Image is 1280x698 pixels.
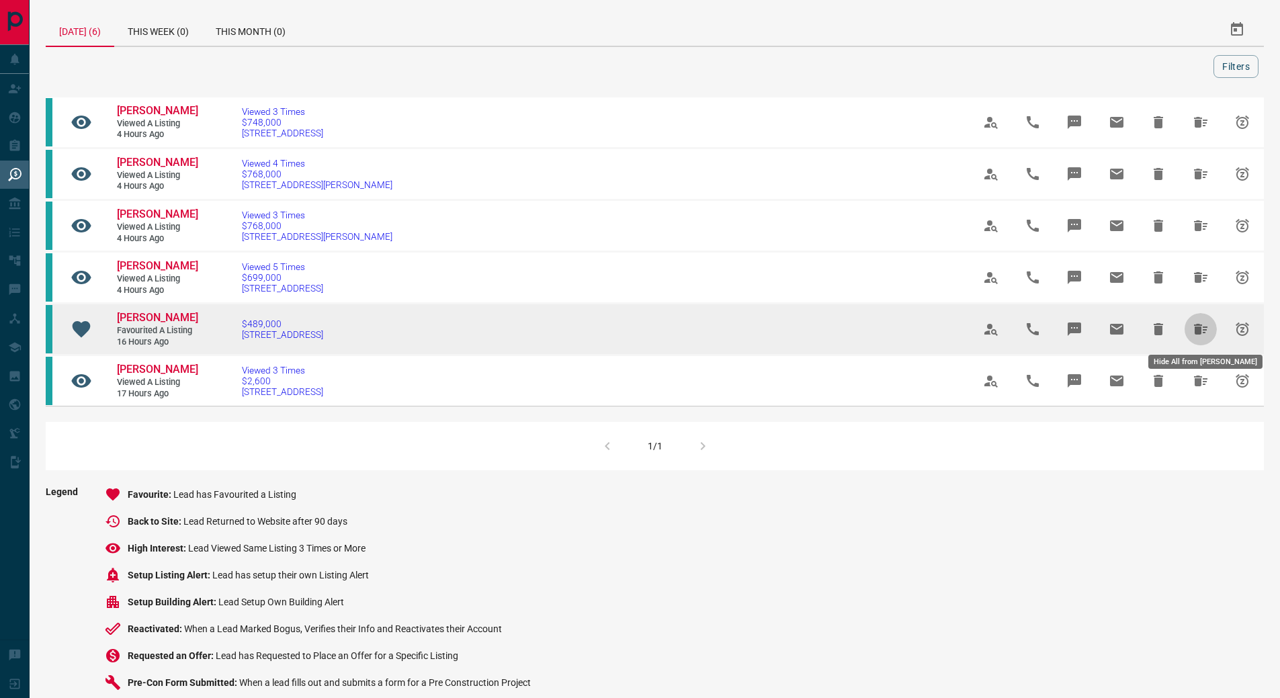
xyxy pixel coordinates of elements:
span: Snooze [1226,106,1258,138]
span: [PERSON_NAME] [117,104,198,117]
div: condos.ca [46,98,52,146]
span: Viewed a Listing [117,118,198,130]
span: 4 hours ago [117,233,198,245]
span: Viewed a Listing [117,273,198,285]
span: [STREET_ADDRESS] [242,329,323,340]
a: [PERSON_NAME] [117,156,198,170]
span: [PERSON_NAME] [117,259,198,272]
span: Hide All from Ada Ho [1185,261,1217,294]
div: 1/1 [648,441,663,451]
span: [STREET_ADDRESS][PERSON_NAME] [242,231,392,242]
span: Viewed 5 Times [242,261,323,272]
span: View Profile [975,210,1007,242]
a: Viewed 4 Times$768,000[STREET_ADDRESS][PERSON_NAME] [242,158,392,190]
span: Snooze [1226,313,1258,345]
button: Select Date Range [1221,13,1253,46]
span: Call [1017,313,1049,345]
span: Email [1101,313,1133,345]
span: Hide [1142,106,1175,138]
span: Call [1017,106,1049,138]
span: High Interest [128,543,188,554]
div: This Month (0) [202,13,299,46]
span: Email [1101,106,1133,138]
span: [STREET_ADDRESS] [242,386,323,397]
span: Message [1058,106,1091,138]
span: $768,000 [242,169,392,179]
span: $489,000 [242,318,323,329]
span: Email [1101,365,1133,397]
span: $768,000 [242,220,392,231]
span: Hide All from Ada Ho [1185,106,1217,138]
span: Lead Setup Own Building Alert [218,597,344,607]
span: Favourite [128,489,173,500]
span: Viewed a Listing [117,170,198,181]
span: Snooze [1226,365,1258,397]
span: [STREET_ADDRESS] [242,283,323,294]
span: 16 hours ago [117,337,198,348]
button: Filters [1213,55,1258,78]
span: Message [1058,313,1091,345]
a: [PERSON_NAME] [117,104,198,118]
a: [PERSON_NAME] [117,363,198,377]
span: Email [1101,158,1133,190]
span: Favourited a Listing [117,325,198,337]
span: Hide [1142,313,1175,345]
a: Viewed 3 Times$2,600[STREET_ADDRESS] [242,365,323,397]
span: Setup Listing Alert [128,570,212,580]
span: Viewed 3 Times [242,365,323,376]
span: 4 hours ago [117,181,198,192]
a: Viewed 5 Times$699,000[STREET_ADDRESS] [242,261,323,294]
span: Viewed a Listing [117,377,198,388]
span: Message [1058,210,1091,242]
span: $2,600 [242,376,323,386]
span: Message [1058,261,1091,294]
span: Hide All from Ada Ho [1185,210,1217,242]
span: Viewed a Listing [117,222,198,233]
div: condos.ca [46,150,52,198]
span: View Profile [975,365,1007,397]
span: When a Lead Marked Bogus, Verifies their Info and Reactivates their Account [184,623,502,634]
a: $489,000[STREET_ADDRESS] [242,318,323,340]
span: 4 hours ago [117,285,198,296]
a: Viewed 3 Times$748,000[STREET_ADDRESS] [242,106,323,138]
span: Back to Site [128,516,183,527]
span: Snooze [1226,210,1258,242]
span: Lead has Favourited a Listing [173,489,296,500]
span: Lead has Requested to Place an Offer for a Specific Listing [216,650,458,661]
span: Viewed 3 Times [242,210,392,220]
span: Email [1101,261,1133,294]
div: condos.ca [46,305,52,353]
span: $699,000 [242,272,323,283]
div: condos.ca [46,253,52,302]
a: [PERSON_NAME] [117,259,198,273]
span: Email [1101,210,1133,242]
span: [STREET_ADDRESS][PERSON_NAME] [242,179,392,190]
span: Call [1017,365,1049,397]
span: 17 hours ago [117,388,198,400]
span: View Profile [975,313,1007,345]
span: Viewed 3 Times [242,106,323,117]
a: [PERSON_NAME] [117,208,198,222]
span: Hide All from Ada Ho [1185,158,1217,190]
span: Hide [1142,158,1175,190]
a: Viewed 3 Times$768,000[STREET_ADDRESS][PERSON_NAME] [242,210,392,242]
span: Hide [1142,261,1175,294]
span: [PERSON_NAME] [117,311,198,324]
span: Hide [1142,365,1175,397]
span: Reactivated [128,623,184,634]
span: View Profile [975,261,1007,294]
div: This Week (0) [114,13,202,46]
span: View Profile [975,158,1007,190]
span: [PERSON_NAME] [117,363,198,376]
div: condos.ca [46,357,52,405]
span: Requested an Offer [128,650,216,661]
span: Lead Viewed Same Listing 3 Times or More [188,543,366,554]
div: Hide All from [PERSON_NAME] [1148,355,1263,369]
span: Pre-Con Form Submitted [128,677,239,688]
span: Call [1017,158,1049,190]
span: View Profile [975,106,1007,138]
span: Snooze [1226,261,1258,294]
a: [PERSON_NAME] [117,311,198,325]
span: Setup Building Alert [128,597,218,607]
span: Viewed 4 Times [242,158,392,169]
